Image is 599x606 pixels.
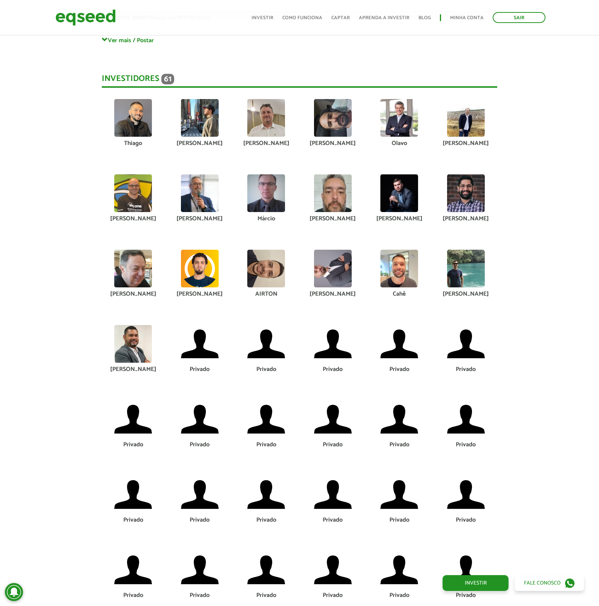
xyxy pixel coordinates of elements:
[247,551,285,589] img: default-user.png
[438,366,494,372] div: Privado
[181,250,219,287] img: picture-84589-1680648988.png
[55,8,116,27] img: EqSeed
[247,400,285,438] img: default-user.png
[239,291,294,297] div: AIRTON
[106,366,161,372] div: [PERSON_NAME]
[372,442,427,448] div: Privado
[372,517,427,523] div: Privado
[102,37,497,44] a: Ver mais / Postar
[181,551,219,589] img: default-user.png
[172,592,227,598] div: Privado
[239,517,294,523] div: Privado
[372,140,427,147] div: Olavo
[181,400,219,438] img: default-user.png
[247,174,285,212] img: picture-49921-1527277764.jpg
[239,140,294,147] div: [PERSON_NAME]
[247,99,285,137] img: picture-126834-1752512559.jpg
[314,551,352,589] img: default-user.png
[438,592,494,598] div: Privado
[239,366,294,372] div: Privado
[380,551,418,589] img: default-user.png
[447,325,485,363] img: default-user.png
[106,140,161,147] div: Thiago
[447,551,485,589] img: default-user.png
[314,250,352,287] img: picture-119094-1756486266.jpg
[239,216,294,222] div: Márcio
[247,325,285,363] img: default-user.png
[106,517,161,523] div: Privado
[114,250,152,287] img: picture-112624-1716663541.png
[239,592,294,598] div: Privado
[314,325,352,363] img: default-user.png
[282,15,322,20] a: Como funciona
[438,517,494,523] div: Privado
[380,174,418,212] img: picture-131311-1756738282.jpg
[515,575,584,591] a: Fale conosco
[114,174,152,212] img: picture-45893-1685299866.jpg
[305,216,360,222] div: [PERSON_NAME]
[247,250,285,287] img: picture-129545-1754750754.jpg
[305,291,360,297] div: [PERSON_NAME]
[314,99,352,137] img: picture-121595-1719786865.jpg
[106,291,161,297] div: [PERSON_NAME]
[447,400,485,438] img: default-user.png
[114,400,152,438] img: default-user.png
[493,12,545,23] a: Sair
[380,400,418,438] img: default-user.png
[106,442,161,448] div: Privado
[443,575,509,591] a: Investir
[372,291,427,297] div: Cahê
[380,250,418,287] img: picture-130573-1753468561.jpg
[438,291,494,297] div: [PERSON_NAME]
[106,592,161,598] div: Privado
[438,442,494,448] div: Privado
[314,400,352,438] img: default-user.png
[114,325,152,363] img: picture-115431-1701277200.jpg
[114,551,152,589] img: default-user.png
[305,366,360,372] div: Privado
[450,15,484,20] a: Minha conta
[380,476,418,513] img: default-user.png
[331,15,350,20] a: Captar
[102,74,497,88] div: Investidores
[380,99,418,137] img: picture-113391-1693569165.jpg
[372,366,427,372] div: Privado
[380,325,418,363] img: default-user.png
[438,216,494,222] div: [PERSON_NAME]
[314,174,352,212] img: picture-127570-1742819507.jpg
[372,592,427,598] div: Privado
[438,140,494,147] div: [PERSON_NAME]
[172,442,227,448] div: Privado
[181,325,219,363] img: default-user.png
[447,250,485,287] img: picture-48702-1526493360.jpg
[359,15,409,20] a: Aprenda a investir
[172,291,227,297] div: [PERSON_NAME]
[181,174,219,212] img: picture-112313-1743624016.jpg
[447,174,485,212] img: picture-84522-1651756040.jpg
[172,216,227,222] div: [PERSON_NAME]
[372,216,427,222] div: [PERSON_NAME]
[172,366,227,372] div: Privado
[172,517,227,523] div: Privado
[181,99,219,137] img: picture-112095-1687613792.jpg
[247,476,285,513] img: default-user.png
[305,442,360,448] div: Privado
[239,442,294,448] div: Privado
[114,476,152,513] img: default-user.png
[447,476,485,513] img: default-user.png
[172,140,227,147] div: [PERSON_NAME]
[251,15,273,20] a: Investir
[305,592,360,598] div: Privado
[418,15,431,20] a: Blog
[305,140,360,147] div: [PERSON_NAME]
[181,476,219,513] img: default-user.png
[114,99,152,137] img: picture-72979-1756068561.jpg
[447,99,485,137] img: picture-61293-1560094735.jpg
[314,476,352,513] img: default-user.png
[161,74,174,84] span: 61
[106,216,161,222] div: [PERSON_NAME]
[305,517,360,523] div: Privado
